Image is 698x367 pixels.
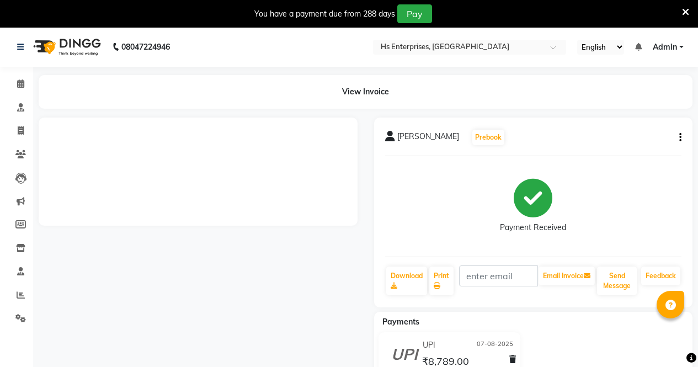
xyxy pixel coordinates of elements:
span: UPI [423,339,435,351]
div: Payment Received [500,222,566,233]
button: Prebook [472,130,504,145]
a: Feedback [641,267,680,285]
button: Pay [397,4,432,23]
b: 08047224946 [121,31,170,62]
div: You have a payment due from 288 days [254,8,395,20]
a: Download [386,267,427,295]
button: Email Invoice [539,267,595,285]
span: [PERSON_NAME] [397,131,459,146]
div: View Invoice [39,75,692,109]
a: Print [429,267,454,295]
img: logo [28,31,104,62]
input: enter email [459,265,539,286]
span: Payments [382,317,419,327]
span: 07-08-2025 [477,339,513,351]
button: Send Message [597,267,637,295]
span: Admin [653,41,677,53]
